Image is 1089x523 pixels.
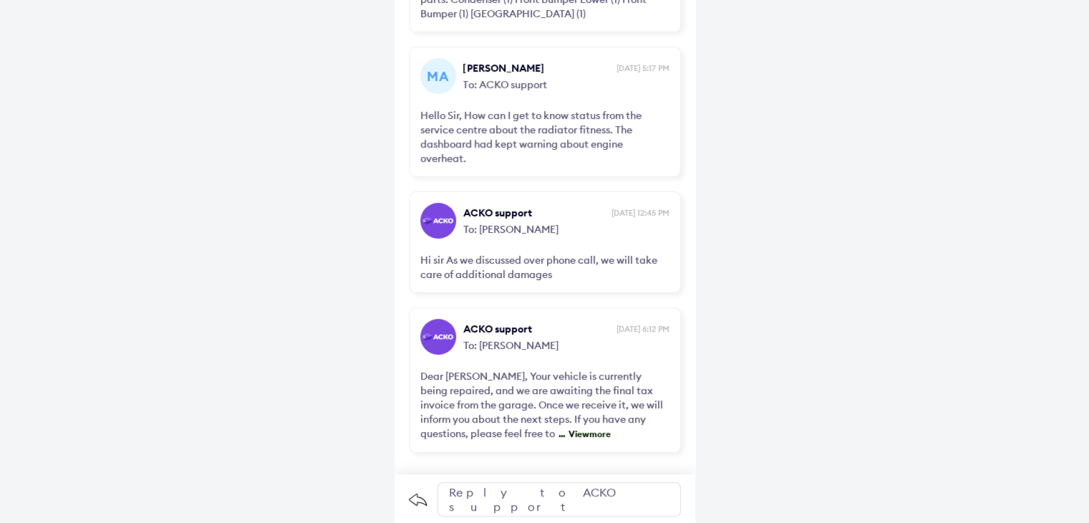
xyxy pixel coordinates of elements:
[463,75,669,92] span: To: ACKO support
[616,62,669,74] span: [DATE] 5:17 PM
[463,322,613,336] span: ACKO support
[463,220,669,236] span: To: [PERSON_NAME]
[616,323,669,335] span: [DATE] 6:12 PM
[420,369,669,441] div: Dear [PERSON_NAME], Your vehicle is currently being repaired, and we are awaiting the final tax i...
[420,58,456,94] div: Ma
[437,482,681,517] div: Reply to ACKO support
[463,206,608,220] span: ACKO support
[422,333,452,340] img: horizontal-gradient-white-text.png
[422,217,452,224] img: horizontal-gradient-white-text.png
[420,108,669,165] div: Hello Sir, How can I get to know status from the service centre about the radiator fitness. The d...
[420,253,669,282] div: Hi sir As we discussed over phone call, we will take care of additional damages
[463,336,669,352] span: To: [PERSON_NAME]
[565,428,611,439] span: View more
[555,428,565,439] span: ...
[611,207,669,219] span: [DATE] 12:45 PM
[463,61,613,75] span: [PERSON_NAME]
